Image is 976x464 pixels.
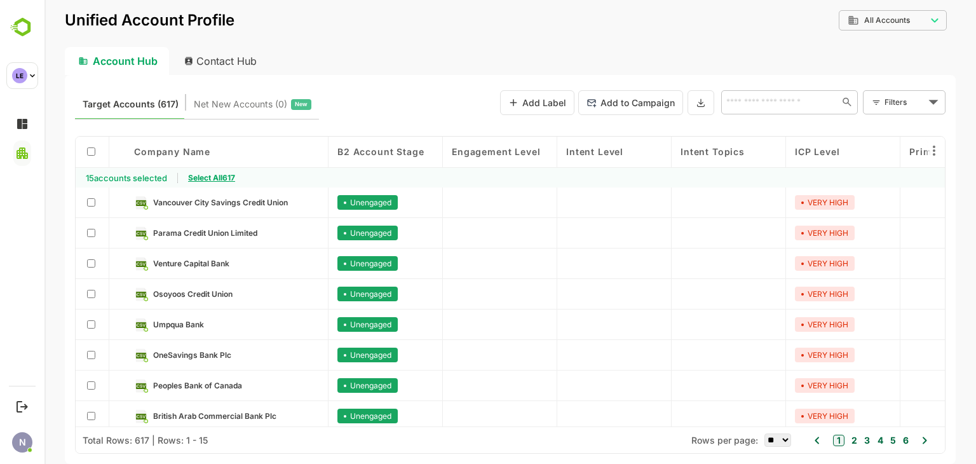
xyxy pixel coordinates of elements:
div: Total Rows: 617 | Rows: 1 - 15 [38,435,163,446]
div: VERY HIGH [750,256,810,271]
div: VERY HIGH [750,348,810,362]
div: Unengaged [293,287,353,301]
span: Primary Industry [865,146,947,157]
p: Unified Account Profile [20,13,190,28]
div: VERY HIGH [750,195,810,210]
button: Add Label [456,90,530,115]
div: Unengaged [293,378,353,393]
button: 2 [804,433,813,447]
span: ICP Level [750,146,796,157]
span: Engagement Level [407,146,496,157]
div: Account Hub [20,47,125,75]
img: BambooboxLogoMark.f1c84d78b4c51b1a7b5f700c9845e183.svg [6,15,39,39]
span: New [250,96,263,113]
span: Intent Topics [636,146,700,157]
div: Filters [840,95,881,109]
span: Parama Credit Union Limited [109,228,213,238]
div: Unengaged [293,317,353,332]
span: Net New Accounts ( 0 ) [149,96,243,113]
span: Intent Level [522,146,579,157]
div: 15 accounts selected [31,168,133,188]
span: B2 Account Stage [293,146,379,157]
span: Umpqua Bank [109,320,159,329]
button: Logout [13,398,30,415]
span: Select All 617 [144,173,191,182]
button: 4 [830,433,839,447]
div: VERY HIGH [750,409,810,423]
button: Add to Campaign [534,90,639,115]
span: British Arab Commercial Bank Plc [109,411,232,421]
span: OneSavings Bank Plc [109,350,187,360]
span: Osoyoos Credit Union [109,289,188,299]
button: Export the selected data as CSV [643,90,670,115]
div: VERY HIGH [750,378,810,393]
span: Company name [90,146,166,157]
div: VERY HIGH [750,287,810,301]
button: 5 [843,433,851,447]
div: VERY HIGH [750,226,810,240]
span: All Accounts [820,16,865,25]
div: Unengaged [293,256,353,271]
span: Venture Capital Bank [109,259,185,268]
button: 1 [789,435,800,446]
div: Unengaged [293,409,353,423]
span: Rows per page: [647,435,714,446]
div: Unengaged [293,195,353,210]
div: Contact Hub [130,47,224,75]
div: All Accounts [794,8,902,33]
button: 6 [855,433,864,447]
div: Newly surfaced ICP-fit accounts from Intent, Website, LinkedIn, and other engagement signals. [149,96,267,113]
span: Known accounts you’ve identified to target - imported from CRM, Offline upload, or promoted from ... [38,96,134,113]
span: Vancouver City Savings Credit Union [109,198,243,207]
div: LE [12,68,27,83]
div: N [12,432,32,453]
div: Filters [839,89,901,116]
div: All Accounts [803,15,882,26]
div: VERY HIGH [750,317,810,332]
div: Unengaged [293,226,353,240]
span: Peoples Bank of Canada [109,381,198,390]
div: Unengaged [293,348,353,362]
button: 3 [817,433,825,447]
